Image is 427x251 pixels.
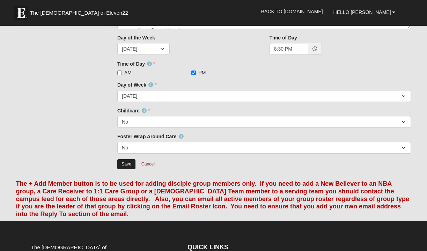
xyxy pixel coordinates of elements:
a: The [DEMOGRAPHIC_DATA] of Eleven22 [11,2,150,20]
input: AM [117,71,122,75]
input: PM [191,71,196,75]
label: Day of the Week [117,34,155,41]
label: Time of Day [270,34,297,41]
label: Time of Day [117,60,155,67]
label: Childcare [117,107,150,114]
a: Back to [DOMAIN_NAME] [256,3,328,20]
span: AM [124,69,132,76]
a: Hello [PERSON_NAME] [328,3,401,21]
a: Cancel [137,159,159,170]
span: The [DEMOGRAPHIC_DATA] of Eleven22 [30,9,128,16]
label: Day of Week [117,81,157,88]
font: The + Add Member button is to be used for adding disciple group members only. If you need to add ... [16,180,409,217]
input: Alt+s [117,159,135,169]
span: PM [198,69,206,76]
span: Hello [PERSON_NAME] [333,9,391,15]
label: Foster Wrap Around Care [117,133,184,140]
img: Eleven22 logo [14,6,28,20]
